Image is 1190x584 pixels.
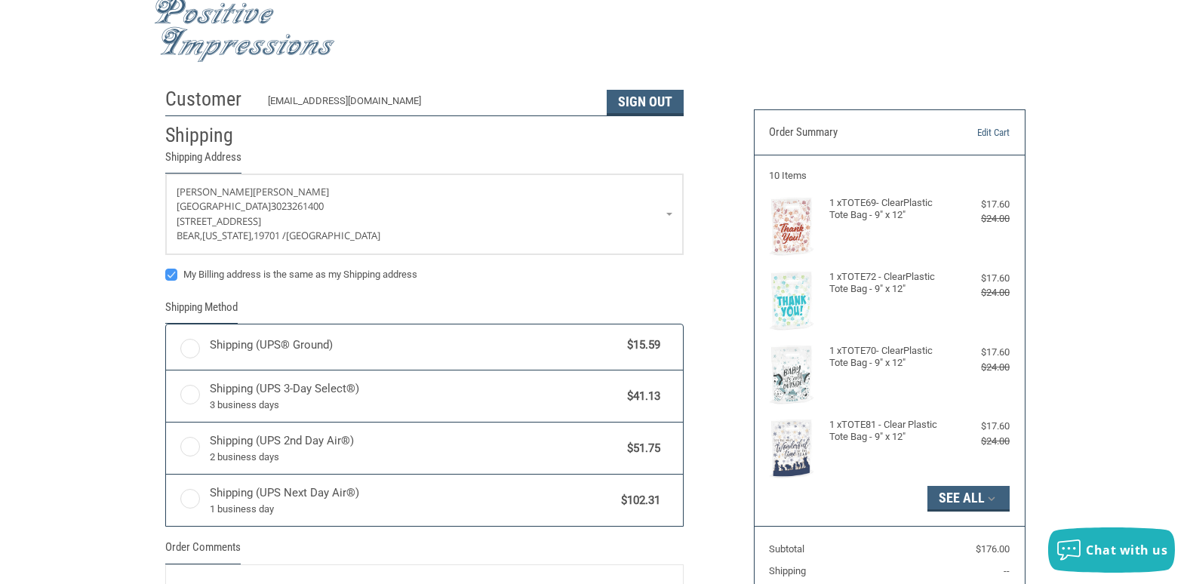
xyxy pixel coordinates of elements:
span: 3 business days [210,398,620,413]
button: Sign Out [607,90,684,115]
div: $17.60 [949,419,1010,434]
span: Subtotal [769,543,804,555]
h3: 10 Items [769,170,1010,182]
span: $176.00 [976,543,1010,555]
a: Enter or select a different address [166,174,683,254]
span: $102.31 [614,492,661,509]
span: [US_STATE], [202,229,254,242]
span: 1 business day [210,502,614,517]
span: -- [1004,565,1010,576]
span: 3023261400 [271,199,324,213]
span: Shipping [769,565,806,576]
span: 19701 / [254,229,286,242]
span: Chat with us [1086,542,1167,558]
h3: Order Summary [769,125,933,140]
span: $41.13 [620,388,661,405]
div: $24.00 [949,434,1010,449]
span: Shipping (UPS 3-Day Select®) [210,380,620,412]
div: $24.00 [949,360,1010,375]
span: [PERSON_NAME] [177,185,253,198]
h4: 1 x TOTE81 - Clear Plastic Tote Bag - 9" x 12" [829,419,946,444]
div: $17.60 [949,197,1010,212]
button: Chat with us [1048,527,1175,573]
div: $17.60 [949,345,1010,360]
h2: Customer [165,87,254,112]
h4: 1 x TOTE72 - ClearPlastic Tote Bag - 9" x 12" [829,271,946,296]
span: [GEOGRAPHIC_DATA] [286,229,380,242]
legend: Shipping Method [165,299,238,324]
span: Shipping (UPS Next Day Air®) [210,484,614,516]
label: My Billing address is the same as my Shipping address [165,269,684,281]
legend: Order Comments [165,539,241,564]
button: See All [927,486,1010,512]
div: $24.00 [949,211,1010,226]
span: [PERSON_NAME] [253,185,329,198]
span: 2 business days [210,450,620,465]
span: [GEOGRAPHIC_DATA] [177,199,271,213]
span: [STREET_ADDRESS] [177,214,261,228]
span: $15.59 [620,337,661,354]
div: [EMAIL_ADDRESS][DOMAIN_NAME] [268,94,592,115]
span: Shipping (UPS® Ground) [210,337,620,354]
span: $51.75 [620,440,661,457]
div: $24.00 [949,285,1010,300]
a: Edit Cart [933,125,1010,140]
legend: Shipping Address [165,149,241,174]
span: Bear, [177,229,202,242]
div: $17.60 [949,271,1010,286]
span: Shipping (UPS 2nd Day Air®) [210,432,620,464]
h2: Shipping [165,123,254,148]
h4: 1 x TOTE70- ClearPlastic Tote Bag - 9" x 12" [829,345,946,370]
h4: 1 x TOTE69- ClearPlastic Tote Bag - 9" x 12" [829,197,946,222]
